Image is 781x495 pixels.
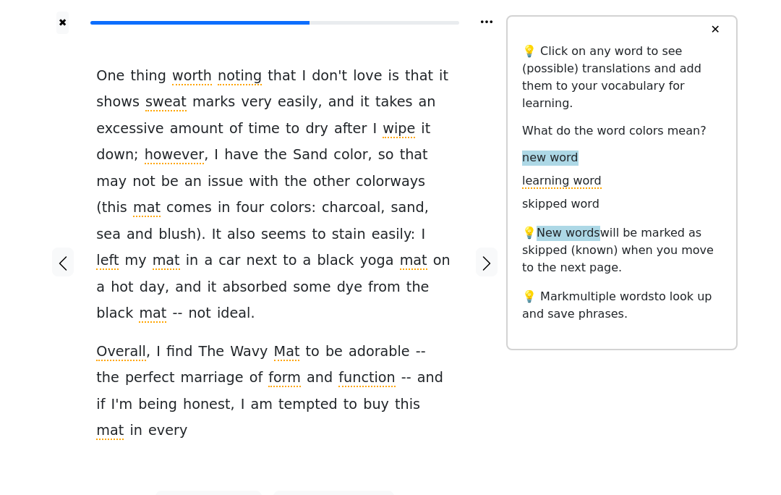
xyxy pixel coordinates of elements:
span: wipe [383,120,415,138]
span: dry [305,120,328,138]
span: skipped word [522,197,599,212]
span: that [400,146,428,164]
span: hot [111,279,133,297]
span: function [338,369,395,387]
span: in [186,252,199,270]
span: a [303,252,312,270]
span: it [439,67,448,85]
span: ideal [217,305,250,323]
span: I [421,226,425,244]
span: , [204,146,208,164]
span: have [224,146,258,164]
span: noting [218,67,262,85]
span: day [140,279,165,297]
span: it [207,279,216,297]
span: easily [278,93,318,111]
span: m [119,396,132,414]
span: am [250,396,272,414]
span: , [165,279,169,297]
span: -- [172,305,182,323]
span: sweat [145,93,187,111]
span: Sand [293,146,328,164]
span: with [249,173,278,191]
span: honest [183,396,230,414]
span: , [368,146,372,164]
span: seems [261,226,306,244]
span: comes [166,199,212,217]
span: not [132,173,155,191]
span: , [424,199,429,217]
span: be [325,343,343,361]
span: very [241,93,271,111]
span: . [250,305,255,323]
span: mat [153,252,180,270]
span: if [96,396,105,414]
span: the [284,173,307,191]
span: of [229,120,243,138]
button: ✕ [701,17,728,43]
span: adorable [349,343,410,361]
span: and [307,369,333,387]
span: other [313,173,350,191]
span: black [317,252,354,270]
span: stain [332,226,366,244]
span: in [218,199,231,217]
span: to [312,226,325,244]
span: this [395,396,420,414]
span: and [328,93,354,111]
span: ; [134,146,138,164]
span: after [334,120,367,138]
span: some [293,279,330,297]
span: I [156,343,161,361]
span: a [96,279,105,297]
span: down [96,146,134,164]
span: yoga [359,252,393,270]
span: find [166,343,192,361]
span: excessive [96,120,163,138]
span: : [311,199,315,217]
span: love [353,67,382,85]
span: an [184,173,202,191]
span: black [96,305,133,323]
span: new word [522,151,578,166]
span: in [129,422,142,440]
span: dye [337,279,362,297]
span: every [148,422,187,440]
span: New words [537,226,600,241]
span: I [302,67,306,85]
span: being [138,396,177,414]
button: ✖ [56,12,69,34]
span: charcoal [322,199,380,217]
span: , [146,343,150,361]
span: I [372,120,377,138]
span: buy [363,396,389,414]
span: the [96,369,119,387]
span: don [312,67,338,85]
span: marks [192,93,235,111]
span: ). [196,226,206,244]
span: takes [375,93,413,111]
span: of [249,369,263,387]
span: perfect [125,369,175,387]
span: ( [96,199,102,217]
span: blush [158,226,196,244]
span: mat [96,422,124,440]
span: multiple words [569,289,654,303]
span: and [175,279,201,297]
span: , [230,396,234,414]
span: , [318,93,323,111]
span: not [188,305,210,323]
span: : [411,226,415,244]
span: this [102,199,127,217]
span: next [247,252,278,270]
span: issue [208,173,243,191]
span: a [204,252,213,270]
span: , [380,199,385,217]
span: car [218,252,240,270]
span: colors [270,199,311,217]
span: ' [338,67,341,85]
span: tempted [278,396,338,414]
span: I [214,146,218,164]
span: is [388,67,399,85]
span: -- [401,369,411,387]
